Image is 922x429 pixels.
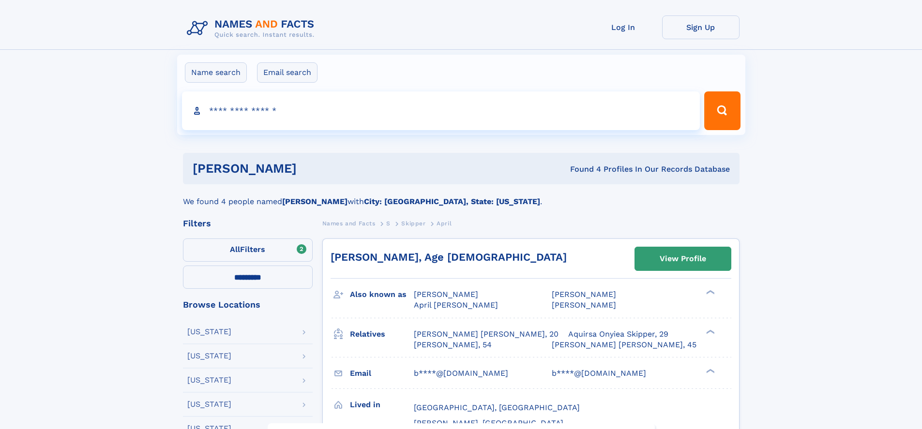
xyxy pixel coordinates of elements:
[552,300,616,310] span: [PERSON_NAME]
[183,300,313,309] div: Browse Locations
[257,62,317,83] label: Email search
[183,238,313,262] label: Filters
[704,328,715,335] div: ❯
[585,15,662,39] a: Log In
[350,326,414,342] h3: Relatives
[704,368,715,374] div: ❯
[568,329,668,340] a: Aquirsa Onyiea Skipper, 29
[183,15,322,42] img: Logo Names and Facts
[230,245,240,254] span: All
[187,400,231,408] div: [US_STATE]
[182,91,700,130] input: search input
[364,197,540,206] b: City: [GEOGRAPHIC_DATA], State: [US_STATE]
[331,251,567,263] a: [PERSON_NAME], Age [DEMOGRAPHIC_DATA]
[386,217,391,229] a: S
[183,184,740,207] div: We found 4 people named with .
[433,164,730,175] div: Found 4 Profiles In Our Records Database
[552,290,616,299] span: [PERSON_NAME]
[193,163,434,175] h1: [PERSON_NAME]
[662,15,740,39] a: Sign Up
[704,289,715,296] div: ❯
[704,91,740,130] button: Search Button
[437,220,452,227] span: April
[185,62,247,83] label: Name search
[414,329,559,340] a: [PERSON_NAME] [PERSON_NAME], 20
[660,248,706,270] div: View Profile
[401,217,425,229] a: Skipper
[350,286,414,303] h3: Also known as
[322,217,376,229] a: Names and Facts
[414,403,580,412] span: [GEOGRAPHIC_DATA], [GEOGRAPHIC_DATA]
[414,290,478,299] span: [PERSON_NAME]
[552,340,696,350] a: [PERSON_NAME] [PERSON_NAME], 45
[401,220,425,227] span: Skipper
[350,365,414,382] h3: Email
[350,397,414,413] h3: Lived in
[414,300,498,310] span: April [PERSON_NAME]
[183,219,313,228] div: Filters
[187,352,231,360] div: [US_STATE]
[414,340,492,350] a: [PERSON_NAME], 54
[386,220,391,227] span: S
[635,247,731,270] a: View Profile
[282,197,348,206] b: [PERSON_NAME]
[187,328,231,336] div: [US_STATE]
[187,376,231,384] div: [US_STATE]
[414,418,563,428] span: [PERSON_NAME], [GEOGRAPHIC_DATA]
